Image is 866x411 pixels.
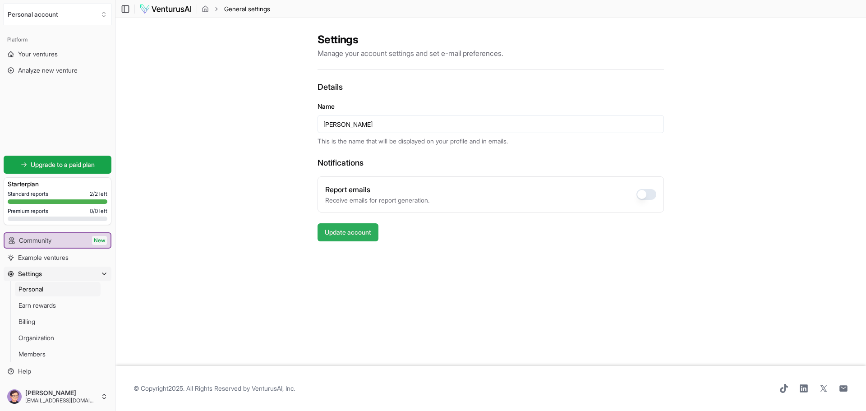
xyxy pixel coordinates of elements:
[252,384,294,392] a: VenturusAI, Inc
[25,389,97,397] span: [PERSON_NAME]
[139,4,192,14] img: logo
[134,384,295,393] span: © Copyright 2025 . All Rights Reserved by .
[318,102,335,110] label: Name
[15,347,101,361] a: Members
[25,397,97,404] span: [EMAIL_ADDRESS][DOMAIN_NAME]
[318,157,664,169] h3: Notifications
[18,301,56,310] span: Earn rewards
[15,298,101,313] a: Earn rewards
[18,269,42,278] span: Settings
[18,285,43,294] span: Personal
[92,236,107,245] span: New
[4,386,111,407] button: [PERSON_NAME][EMAIL_ADDRESS][DOMAIN_NAME]
[8,190,48,198] span: Standard reports
[4,267,111,281] button: Settings
[325,185,370,194] label: Report emails
[4,250,111,265] a: Example ventures
[90,190,107,198] span: 2 / 2 left
[18,367,31,376] span: Help
[4,47,111,61] a: Your ventures
[8,208,48,215] span: Premium reports
[31,160,95,169] span: Upgrade to a paid plan
[318,115,664,133] input: Your name
[19,236,51,245] span: Community
[7,389,22,404] img: ACg8ocL20GFFCHEQxplLrTgvlmxL5buxlywuAwaDJIDqXqgGHujRHBl5=s96-c
[325,196,429,205] p: Receive emails for report generation.
[318,32,664,47] h2: Settings
[318,81,664,93] h3: Details
[15,282,101,296] a: Personal
[18,66,78,75] span: Analyze new venture
[8,180,107,189] h3: Starter plan
[4,63,111,78] a: Analyze new venture
[18,50,58,59] span: Your ventures
[18,317,35,326] span: Billing
[90,208,107,215] span: 0 / 0 left
[202,5,270,14] nav: breadcrumb
[318,223,378,241] button: Update account
[18,350,46,359] span: Members
[224,5,270,14] span: General settings
[4,4,111,25] button: Select an organization
[5,233,111,248] a: CommunityNew
[15,314,101,329] a: Billing
[18,253,69,262] span: Example ventures
[18,333,54,342] span: Organization
[4,364,111,379] a: Help
[4,156,111,174] a: Upgrade to a paid plan
[318,48,664,59] p: Manage your account settings and set e-mail preferences.
[4,32,111,47] div: Platform
[318,137,664,146] p: This is the name that will be displayed on your profile and in emails.
[15,331,101,345] a: Organization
